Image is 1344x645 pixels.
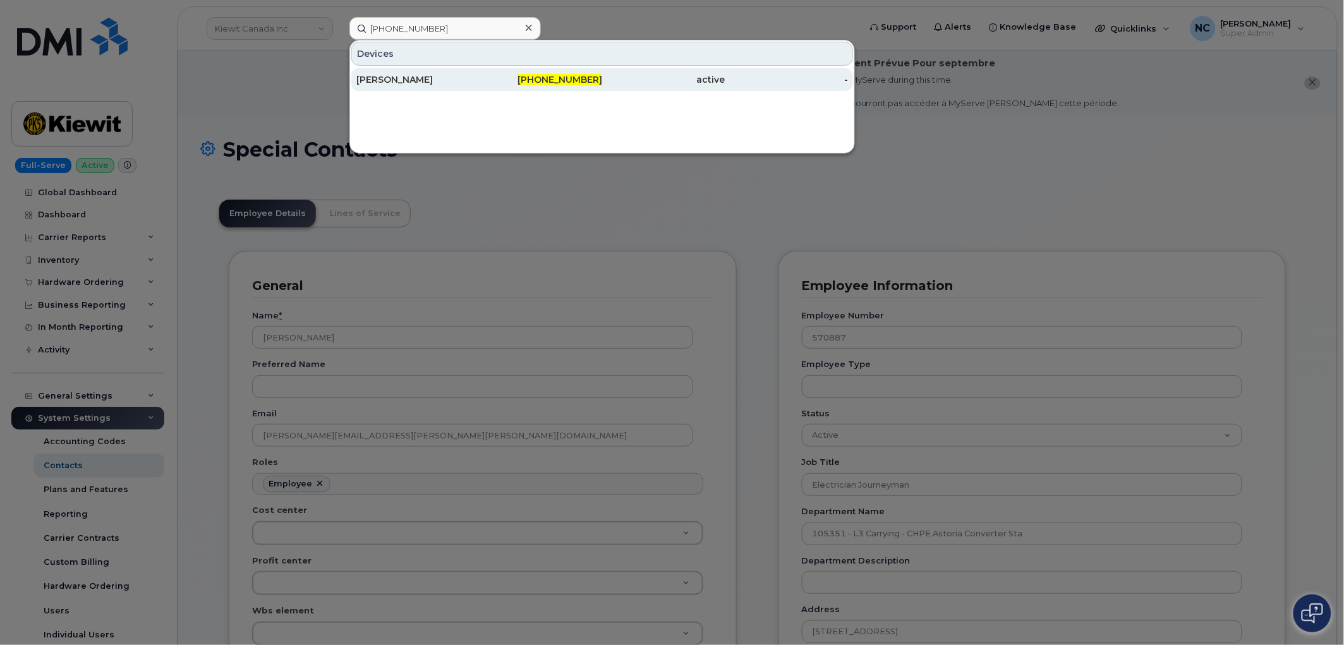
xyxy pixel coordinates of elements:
[725,73,849,86] div: -
[351,68,853,91] a: [PERSON_NAME][PHONE_NUMBER]active-
[518,74,602,85] span: [PHONE_NUMBER]
[602,73,725,86] div: active
[356,73,480,86] div: [PERSON_NAME]
[351,42,853,66] div: Devices
[1302,603,1323,624] img: Open chat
